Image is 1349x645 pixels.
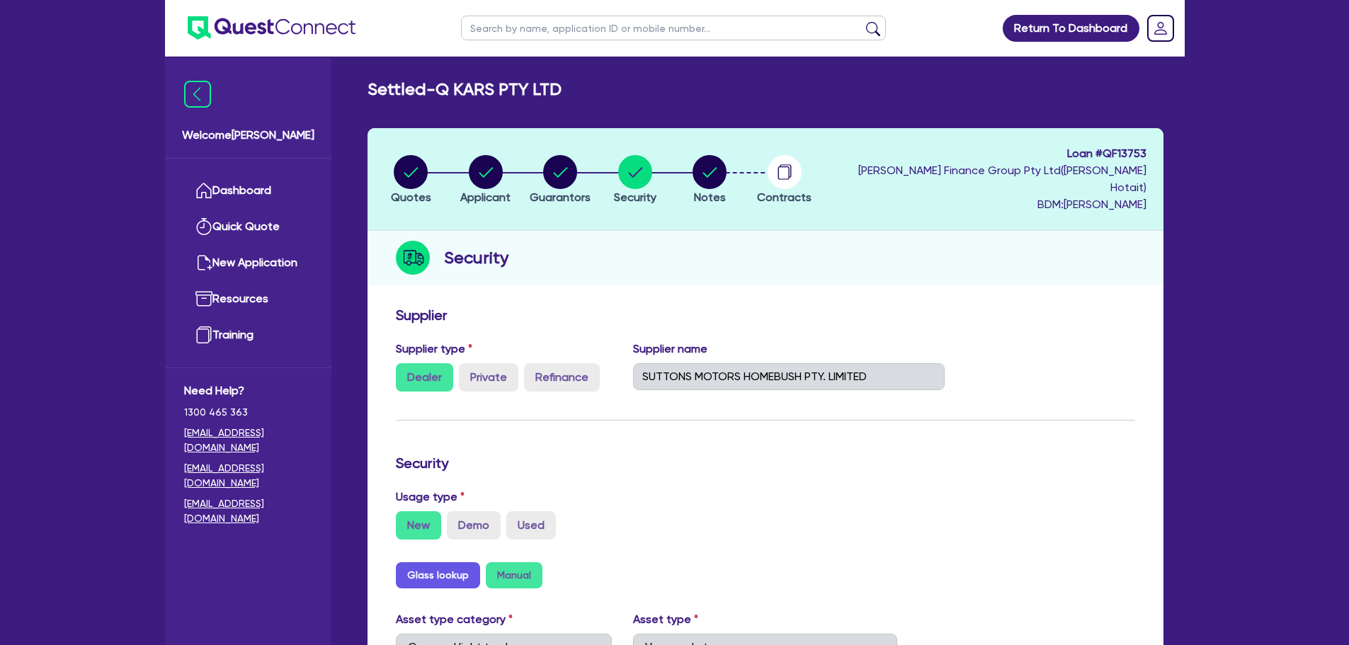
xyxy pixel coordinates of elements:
[396,511,441,540] label: New
[447,511,501,540] label: Demo
[486,562,542,588] button: Manual
[182,127,314,144] span: Welcome [PERSON_NAME]
[396,455,1135,472] h3: Security
[826,145,1146,162] span: Loan # QF13753
[396,241,430,275] img: step-icon
[529,154,591,207] button: Guarantors
[184,317,312,353] a: Training
[195,218,212,235] img: quick-quote
[460,154,511,207] button: Applicant
[396,341,472,358] label: Supplier type
[184,173,312,209] a: Dashboard
[826,196,1146,213] span: BDM: [PERSON_NAME]
[188,16,355,40] img: quest-connect-logo-blue
[613,154,657,207] button: Security
[694,190,726,204] span: Notes
[396,562,480,588] button: Glass lookup
[461,16,886,40] input: Search by name, application ID or mobile number...
[459,363,518,392] label: Private
[184,496,312,526] a: [EMAIL_ADDRESS][DOMAIN_NAME]
[195,254,212,271] img: new-application
[858,164,1146,194] span: [PERSON_NAME] Finance Group Pty Ltd ( [PERSON_NAME] Hotait )
[396,611,513,628] label: Asset type category
[195,290,212,307] img: resources
[184,426,312,455] a: [EMAIL_ADDRESS][DOMAIN_NAME]
[184,382,312,399] span: Need Help?
[524,363,600,392] label: Refinance
[757,190,812,204] span: Contracts
[756,154,812,207] button: Contracts
[1003,15,1139,42] a: Return To Dashboard
[390,154,432,207] button: Quotes
[460,190,511,204] span: Applicant
[195,326,212,343] img: training
[692,154,727,207] button: Notes
[396,307,1135,324] h3: Supplier
[184,405,312,420] span: 1300 465 363
[1142,10,1179,47] a: Dropdown toggle
[614,190,656,204] span: Security
[184,245,312,281] a: New Application
[396,363,453,392] label: Dealer
[444,245,508,270] h2: Security
[368,79,562,100] h2: Settled - Q KARS PTY LTD
[184,81,211,108] img: icon-menu-close
[506,511,556,540] label: Used
[184,281,312,317] a: Resources
[633,611,698,628] label: Asset type
[184,209,312,245] a: Quick Quote
[396,489,465,506] label: Usage type
[184,461,312,491] a: [EMAIL_ADDRESS][DOMAIN_NAME]
[633,341,707,358] label: Supplier name
[530,190,591,204] span: Guarantors
[391,190,431,204] span: Quotes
